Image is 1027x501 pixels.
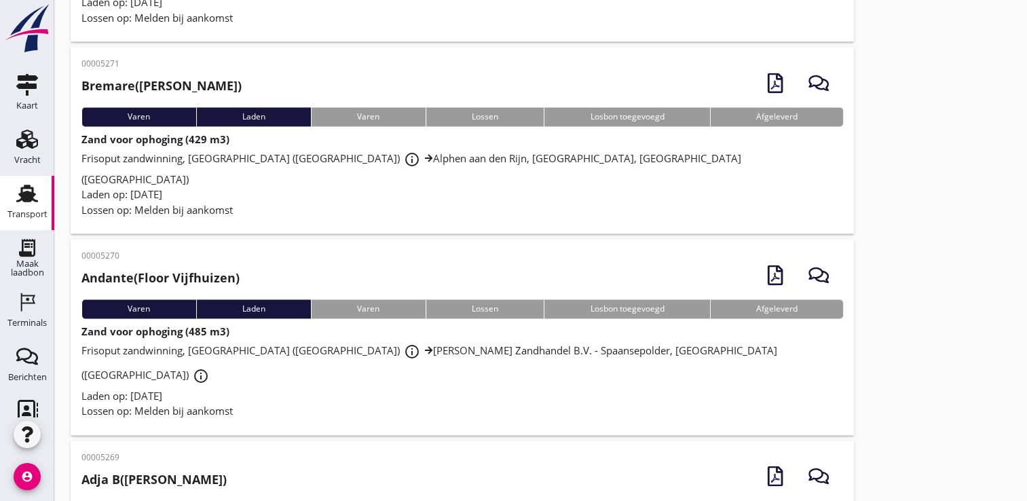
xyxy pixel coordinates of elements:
[16,101,38,110] div: Kaart
[311,107,426,126] div: Varen
[7,210,48,219] div: Transport
[14,463,41,490] i: account_circle
[81,77,135,94] strong: Bremare
[404,344,420,360] i: info_outline
[81,250,240,262] p: 00005270
[3,3,52,54] img: logo-small.a267ee39.svg
[81,77,242,95] h2: ([PERSON_NAME])
[81,451,227,464] p: 00005269
[81,471,120,487] strong: Adja B
[81,470,227,489] h2: ([PERSON_NAME])
[81,187,162,201] span: Laden op: [DATE]
[8,373,47,382] div: Berichten
[196,107,312,126] div: Laden
[544,107,710,126] div: Losbon toegevoegd
[193,368,209,384] i: info_outline
[710,299,844,318] div: Afgeleverd
[404,151,420,168] i: info_outline
[426,107,544,126] div: Lossen
[81,11,233,24] span: Lossen op: Melden bij aankomst
[81,270,134,286] strong: Andante
[14,155,41,164] div: Vracht
[81,107,196,126] div: Varen
[426,299,544,318] div: Lossen
[81,404,233,417] span: Lossen op: Melden bij aankomst
[81,269,240,287] h2: (Floor Vijfhuizen)
[7,318,47,327] div: Terminals
[81,203,233,217] span: Lossen op: Melden bij aankomst
[196,299,312,318] div: Laden
[81,344,777,382] span: Frisoput zandwinning, [GEOGRAPHIC_DATA] ([GEOGRAPHIC_DATA]) [PERSON_NAME] Zandhandel B.V. - Spaan...
[81,58,242,70] p: 00005271
[544,299,710,318] div: Losbon toegevoegd
[71,47,854,234] a: 00005271Bremare([PERSON_NAME])VarenLadenVarenLossenLosbon toegevoegdAfgeleverdZand voor ophoging ...
[81,132,229,146] strong: Zand voor ophoging (429 m3)
[81,389,162,403] span: Laden op: [DATE]
[81,151,741,186] span: Frisoput zandwinning, [GEOGRAPHIC_DATA] ([GEOGRAPHIC_DATA]) Alphen aan den Rijn, [GEOGRAPHIC_DATA...
[81,299,196,318] div: Varen
[81,324,229,338] strong: Zand voor ophoging (485 m3)
[710,107,844,126] div: Afgeleverd
[311,299,426,318] div: Varen
[71,239,854,435] a: 00005270Andante(Floor Vijfhuizen)VarenLadenVarenLossenLosbon toegevoegdAfgeleverdZand voor ophogi...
